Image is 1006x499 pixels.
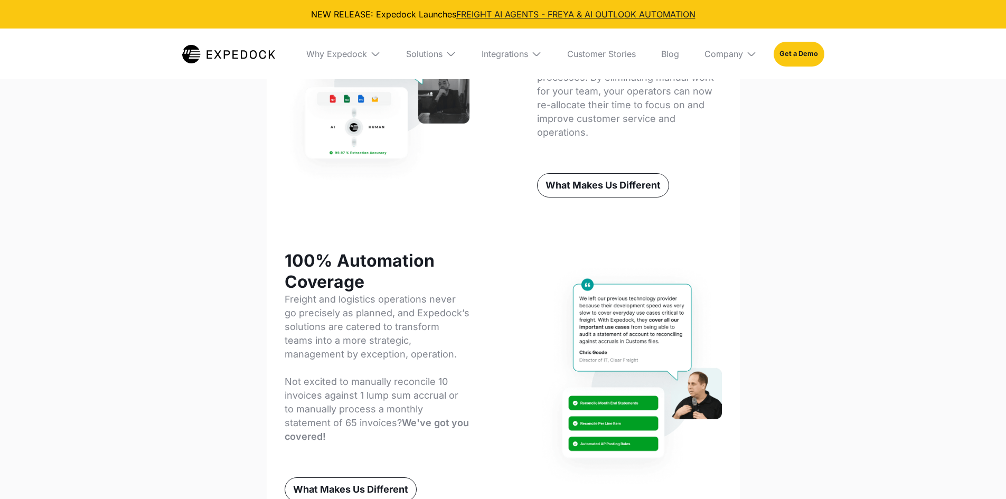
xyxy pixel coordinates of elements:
[653,29,688,79] a: Blog
[704,49,743,59] div: Company
[285,293,469,444] p: Freight and logistics operations never go precisely as planned, and Expedock’s solutions are cate...
[537,173,669,197] a: What Makes Us Different
[306,49,367,59] div: Why Expedock
[774,42,824,66] a: Get a Demo
[456,9,695,20] a: FREIGHT AI AGENTS - FREYA & AI OUTLOOK AUTOMATION
[8,8,998,20] div: NEW RELEASE: Expedock Launches
[482,49,528,59] div: Integrations
[285,250,469,293] h2: 100% Automation Coverage
[406,49,443,59] div: Solutions
[559,29,644,79] a: Customer Stories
